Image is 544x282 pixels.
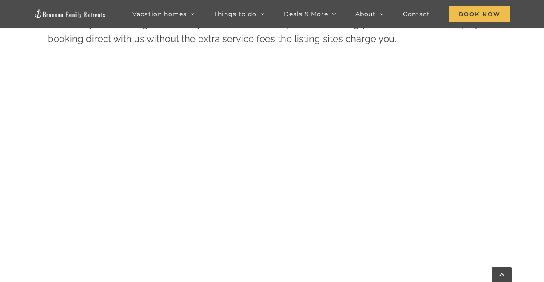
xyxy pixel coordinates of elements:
[34,9,106,19] img: Branson Family Retreats Logo
[132,11,187,17] span: Vacation homes
[449,6,510,22] span: Book Now
[355,11,376,17] span: About
[403,11,430,17] span: Contact
[214,11,256,17] span: Things to do
[284,11,328,17] span: Deals & More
